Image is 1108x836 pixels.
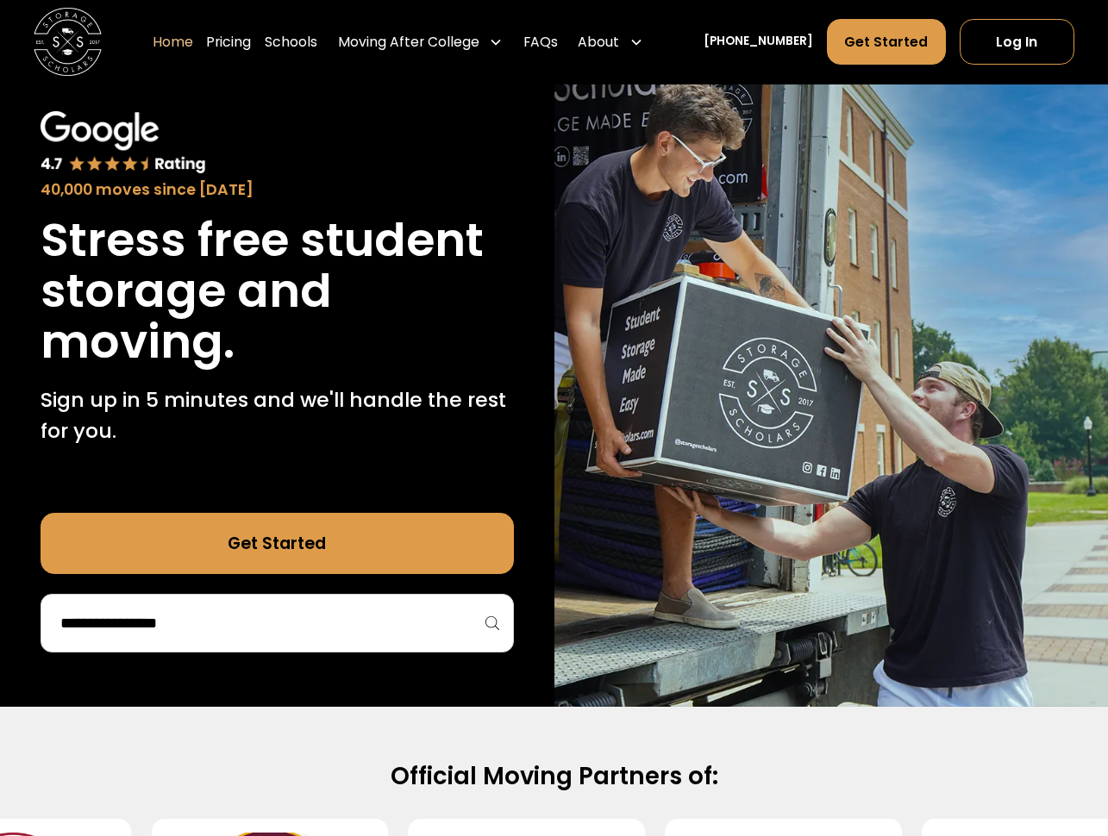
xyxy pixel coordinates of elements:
div: 40,000 moves since [DATE] [41,178,514,201]
div: Moving After College [338,32,479,53]
a: Get Started [41,513,514,574]
div: Moving After College [331,19,510,66]
h2: Official Moving Partners of: [55,761,1053,792]
img: Google 4.7 star rating [41,111,206,174]
a: Pricing [206,19,251,66]
a: [PHONE_NUMBER] [704,34,813,52]
div: About [571,19,649,66]
a: FAQs [523,19,558,66]
h1: Stress free student storage and moving. [41,215,514,368]
a: Log In [960,20,1074,66]
img: Storage Scholars main logo [34,9,101,76]
a: Schools [265,19,317,66]
a: Home [153,19,193,66]
p: Sign up in 5 minutes and we'll handle the rest for you. [41,384,514,446]
div: About [578,32,619,53]
a: Get Started [827,20,946,66]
